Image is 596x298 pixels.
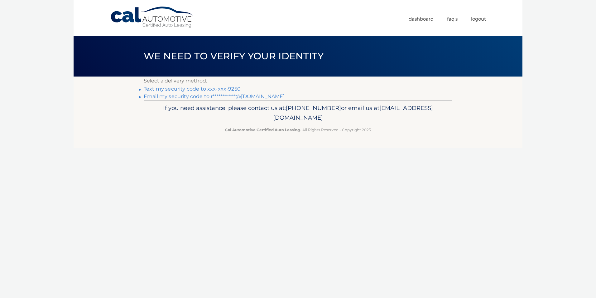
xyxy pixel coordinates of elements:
[144,86,241,92] a: Text my security code to xxx-xxx-9250
[144,50,324,62] span: We need to verify your identity
[225,127,300,132] strong: Cal Automotive Certified Auto Leasing
[409,14,434,24] a: Dashboard
[144,77,452,85] p: Select a delivery method:
[148,127,448,133] p: - All Rights Reserved - Copyright 2025
[447,14,458,24] a: FAQ's
[286,104,341,112] span: [PHONE_NUMBER]
[110,6,194,28] a: Cal Automotive
[471,14,486,24] a: Logout
[148,103,448,123] p: If you need assistance, please contact us at: or email us at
